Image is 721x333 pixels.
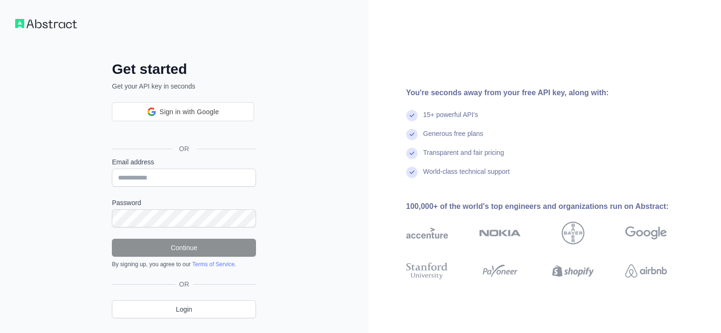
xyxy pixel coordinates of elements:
div: World-class technical support [423,167,510,186]
img: payoneer [479,261,521,281]
iframe: Sign in with Google Button [107,120,259,141]
span: Sign in with Google [160,107,219,117]
div: 100,000+ of the world's top engineers and organizations run on Abstract: [406,201,697,212]
div: You're seconds away from your free API key, along with: [406,87,697,99]
div: Generous free plans [423,129,484,148]
img: google [625,222,667,244]
a: Login [112,300,256,318]
div: By signing up, you agree to our . [112,261,256,268]
img: check mark [406,167,418,178]
h2: Get started [112,61,256,78]
img: airbnb [625,261,667,281]
button: Continue [112,239,256,257]
div: Transparent and fair pricing [423,148,504,167]
img: check mark [406,148,418,159]
span: OR [172,144,197,153]
a: Terms of Service [192,261,234,268]
span: OR [175,279,193,289]
img: check mark [406,129,418,140]
img: stanford university [406,261,448,281]
label: Email address [112,157,256,167]
img: check mark [406,110,418,121]
img: Workflow [15,19,77,28]
img: shopify [552,261,594,281]
img: bayer [562,222,584,244]
p: Get your API key in seconds [112,81,256,91]
div: 15+ powerful API's [423,110,478,129]
img: nokia [479,222,521,244]
label: Password [112,198,256,207]
img: accenture [406,222,448,244]
div: Sign in with Google [112,102,254,121]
